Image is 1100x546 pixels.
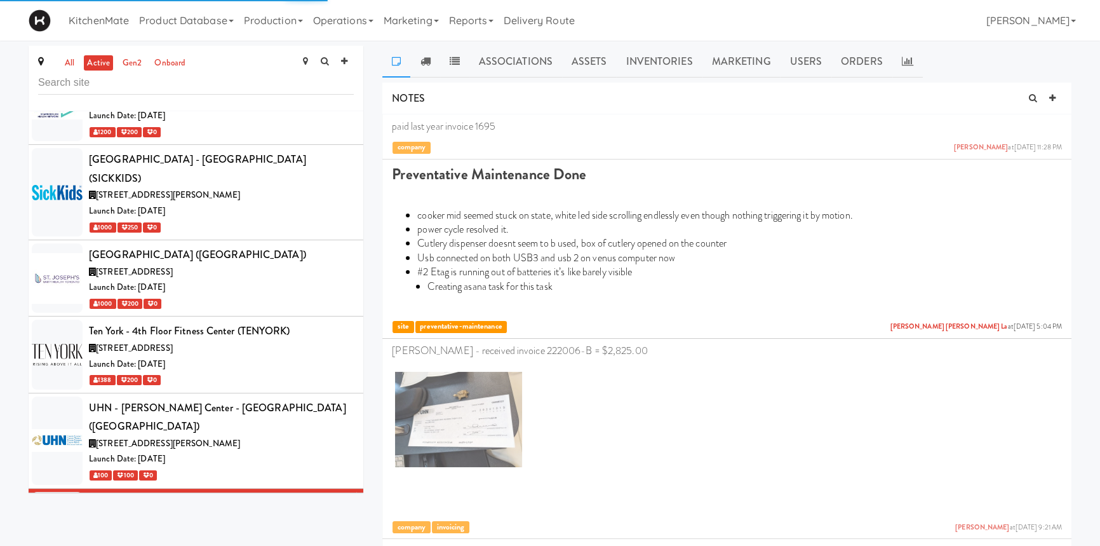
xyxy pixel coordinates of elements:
a: Associations [469,46,562,78]
div: [GEOGRAPHIC_DATA] - [GEOGRAPHIC_DATA] (SICKKIDS) [89,150,354,188]
span: company [392,521,431,533]
div: Launch Date: [DATE] [89,203,354,219]
span: company [392,142,431,154]
li: UHN - [PERSON_NAME] Center - [GEOGRAPHIC_DATA] ([GEOGRAPHIC_DATA])[STREET_ADDRESS][PERSON_NAME]La... [29,393,363,489]
span: 0 [143,222,161,233]
a: all [62,55,77,71]
span: 0 [139,470,157,481]
li: Usb connected on both USB3 and usb 2 on venus computer now [417,251,1062,265]
span: 1388 [90,375,116,385]
img: Micromart [29,10,51,32]
span: site [392,321,413,333]
a: active [84,55,113,71]
li: #2 Etag is running out of batteries it’s like barely visible [417,265,1062,279]
span: 0 [144,299,161,309]
li: cooker mid seemed stuck on state, white led side scrolling endlessly even though nothing triggeri... [417,208,1062,222]
img: e9dbaxcpcg44fmmhkt0e.jpg [395,372,522,467]
span: 1200 [90,127,116,137]
li: [GEOGRAPHIC_DATA] ([GEOGRAPHIC_DATA])[STREET_ADDRESS]Launch Date: [DATE] 1000 200 0 [29,240,363,317]
li: [GEOGRAPHIC_DATA] - [GEOGRAPHIC_DATA] (SICKKIDS)[STREET_ADDRESS][PERSON_NAME]Launch Date: [DATE] ... [29,145,363,240]
span: 0 [143,127,161,137]
p: paid last year invoice 1695 [392,119,1062,133]
span: at [DATE] 5:04 PM [890,322,1062,332]
a: Assets [562,46,617,78]
a: [PERSON_NAME] [954,142,1008,152]
div: Launch Date: [DATE] [89,357,354,372]
span: [STREET_ADDRESS] [96,266,173,278]
li: Cutlery dispenser doesnt seem to b used, box of cutlery opened on the counter [417,236,1062,250]
span: 200 [117,299,142,309]
a: onboard [151,55,189,71]
li: power cycle resolved it. [417,222,1062,236]
a: [PERSON_NAME] [PERSON_NAME] La [890,322,1007,331]
span: NOTES [392,91,425,106]
a: [PERSON_NAME] [955,522,1009,532]
p: [PERSON_NAME] - received invoice 222006-B = $2,825.00 [392,344,1062,358]
a: gen2 [119,55,145,71]
span: invoicing [432,521,469,533]
a: Users [780,46,831,78]
span: 1000 [90,299,116,309]
div: Launch Date: [DATE] [89,451,354,467]
h1: Preventative Maintenance Done [392,166,1062,182]
span: 250 [117,222,142,233]
span: 100 [113,470,137,481]
div: Launch Date: [DATE] [89,280,354,296]
span: 0 [143,375,161,385]
a: Inventories [616,46,702,78]
span: 1000 [90,222,116,233]
span: [STREET_ADDRESS][PERSON_NAME] [96,189,240,201]
span: preventative-maintenance [415,321,507,333]
div: Launch Date: [DATE] [89,108,354,124]
li: Creating asana task for this task [427,280,1062,294]
span: at [DATE] 9:21 AM [955,523,1062,533]
span: [STREET_ADDRESS][PERSON_NAME] [96,437,240,449]
span: 200 [117,127,142,137]
li: Ten York - 4th Floor Fitness Center (TENYORK)[STREET_ADDRESS]Launch Date: [DATE] 1388 200 0 [29,317,363,393]
span: 200 [117,375,142,385]
div: UHN - [PERSON_NAME] Center - [GEOGRAPHIC_DATA] ([GEOGRAPHIC_DATA]) [89,399,354,436]
span: 100 [90,470,112,481]
span: [STREET_ADDRESS] [96,342,173,354]
a: Marketing [702,46,781,78]
div: Ten York - 4th Floor Fitness Center (TENYORK) [89,322,354,341]
a: Orders [831,46,892,78]
span: at [DATE] 11:28 PM [954,143,1062,153]
input: Search site [38,71,354,95]
div: [GEOGRAPHIC_DATA] ([GEOGRAPHIC_DATA]) [89,245,354,264]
